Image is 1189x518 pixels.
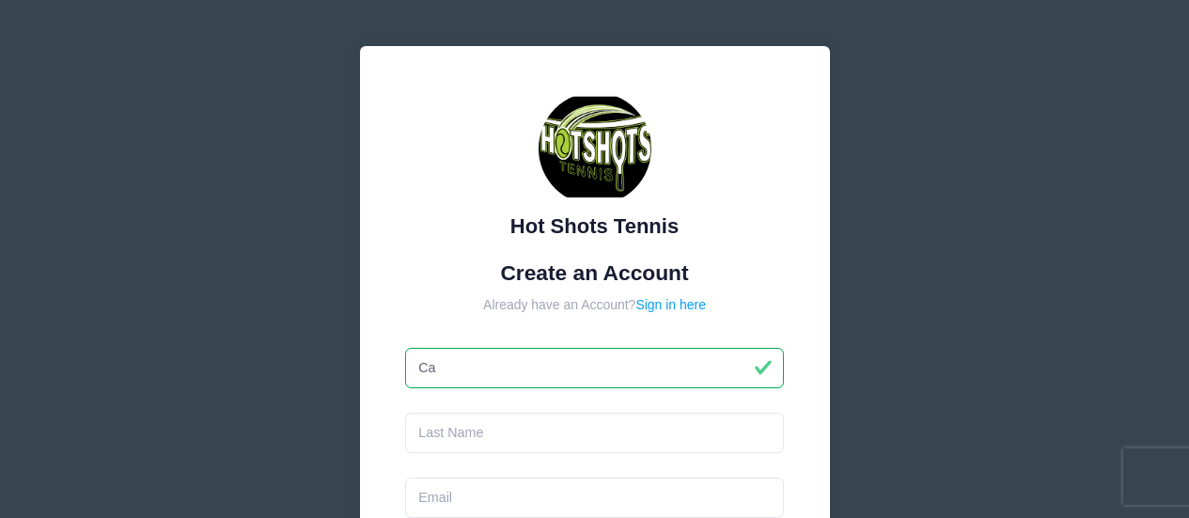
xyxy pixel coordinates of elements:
[405,478,784,518] input: Email
[405,348,784,388] input: First Name
[405,413,784,453] input: Last Name
[635,297,706,312] a: Sign in here
[539,92,651,205] img: Hot Shots Tennis
[405,211,784,242] div: Hot Shots Tennis
[405,260,784,286] h1: Create an Account
[405,295,784,315] div: Already have an Account?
